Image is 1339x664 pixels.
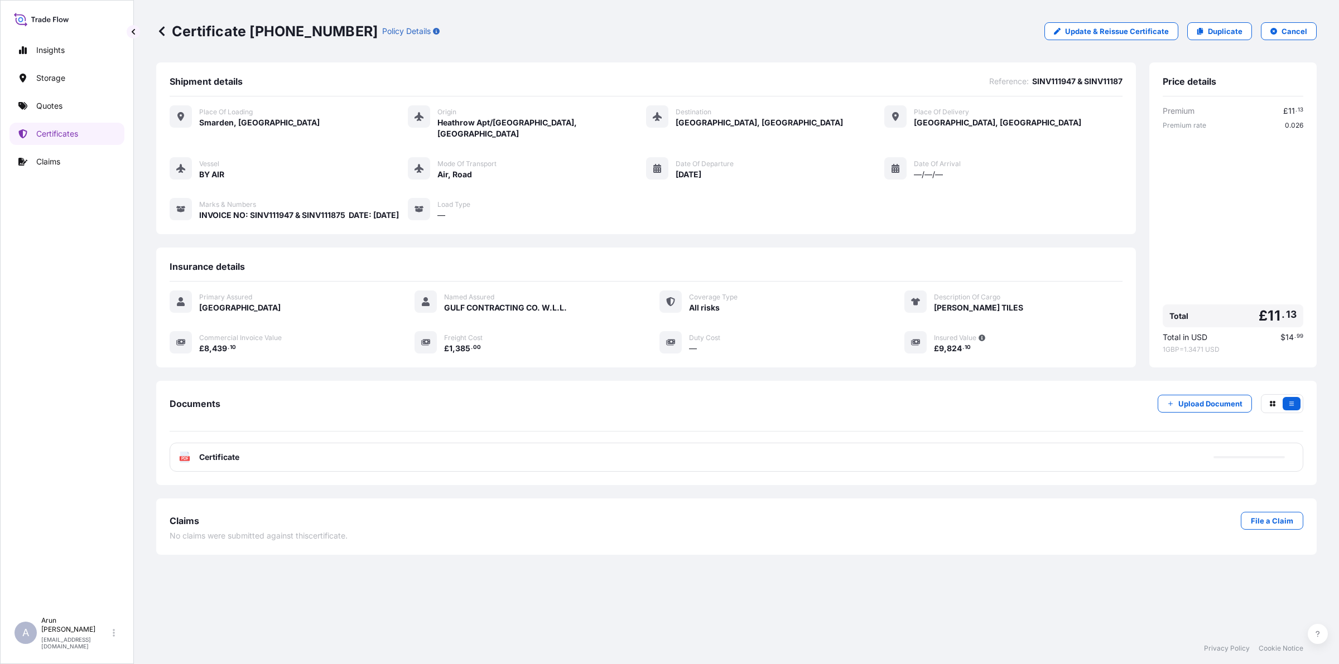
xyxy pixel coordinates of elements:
[1208,26,1242,37] p: Duplicate
[199,293,252,302] span: Primary Assured
[199,210,399,221] span: INVOICE NO: SINV111947 & SINV111875 DATE: [DATE]
[1280,333,1285,341] span: $
[199,108,253,117] span: Place of Loading
[9,123,124,145] a: Certificates
[437,117,646,139] span: Heathrow Apt/[GEOGRAPHIC_DATA], [GEOGRAPHIC_DATA]
[689,343,697,354] span: —
[1163,105,1194,117] span: Premium
[199,345,204,352] span: £
[1268,309,1280,323] span: 11
[689,293,738,302] span: Coverage Type
[934,293,1000,302] span: Description Of Cargo
[209,345,212,352] span: ,
[1259,644,1303,653] a: Cookie Notice
[1169,311,1188,322] span: Total
[9,67,124,89] a: Storage
[914,117,1081,128] span: [GEOGRAPHIC_DATA], [GEOGRAPHIC_DATA]
[1044,22,1178,40] a: Update & Reissue Certificate
[41,636,110,650] p: [EMAIL_ADDRESS][DOMAIN_NAME]
[199,200,256,209] span: Marks & Numbers
[9,95,124,117] a: Quotes
[170,398,220,409] span: Documents
[449,345,452,352] span: 1
[199,333,282,342] span: Commercial Invoice Value
[1297,335,1303,338] span: 99
[1285,333,1294,341] span: 14
[676,169,701,180] span: [DATE]
[382,26,431,37] p: Policy Details
[22,627,29,638] span: A
[1285,121,1303,130] span: 0.026
[437,159,497,168] span: Mode of Transport
[939,345,944,352] span: 9
[437,108,456,117] span: Origin
[1178,398,1242,409] p: Upload Document
[170,515,199,526] span: Claims
[170,261,245,272] span: Insurance details
[1251,515,1293,526] p: File a Claim
[1163,345,1303,354] span: 1 GBP = 1.3471 USD
[204,345,209,352] span: 8
[455,345,470,352] span: 385
[1187,22,1252,40] a: Duplicate
[36,72,65,84] p: Storage
[914,169,943,180] span: —/—/—
[199,159,219,168] span: Vessel
[1163,332,1207,343] span: Total in USD
[934,345,939,352] span: £
[947,345,962,352] span: 824
[1294,335,1296,338] span: .
[228,346,229,350] span: .
[965,346,971,350] span: 10
[1241,512,1303,530] a: File a Claim
[452,345,455,352] span: ,
[1032,76,1123,87] span: SINV111947 & SINV11187
[1259,309,1268,323] span: £
[989,76,1029,87] span: Reference :
[914,159,961,168] span: Date of Arrival
[1298,108,1303,112] span: 13
[36,100,62,112] p: Quotes
[199,302,281,313] span: [GEOGRAPHIC_DATA]
[444,333,483,342] span: Freight Cost
[9,39,124,61] a: Insights
[212,345,227,352] span: 439
[437,169,472,180] span: Air, Road
[1286,311,1297,318] span: 13
[437,210,445,221] span: —
[471,346,473,350] span: .
[156,22,378,40] p: Certificate [PHONE_NUMBER]
[170,530,348,541] span: No claims were submitted against this certificate .
[914,108,969,117] span: Place of Delivery
[1288,107,1295,115] span: 11
[1158,395,1252,413] button: Upload Document
[1163,76,1216,87] span: Price details
[36,45,65,56] p: Insights
[1282,26,1307,37] p: Cancel
[689,302,720,313] span: All risks
[944,345,947,352] span: ,
[437,200,470,209] span: Load Type
[1261,22,1317,40] button: Cancel
[199,117,320,128] span: Smarden, [GEOGRAPHIC_DATA]
[199,452,239,463] span: Certificate
[444,302,567,313] span: GULF CONTRACTING CO. W.L.L.
[444,345,449,352] span: £
[1282,311,1285,318] span: .
[676,117,843,128] span: [GEOGRAPHIC_DATA], [GEOGRAPHIC_DATA]
[1065,26,1169,37] p: Update & Reissue Certificate
[1204,644,1250,653] a: Privacy Policy
[1295,108,1297,112] span: .
[36,156,60,167] p: Claims
[1283,107,1288,115] span: £
[934,333,976,342] span: Insured Value
[1163,121,1206,130] span: Premium rate
[199,169,224,180] span: BY AIR
[689,333,720,342] span: Duty Cost
[36,128,78,139] p: Certificates
[444,293,494,302] span: Named Assured
[676,108,711,117] span: Destination
[962,346,964,350] span: .
[676,159,734,168] span: Date of Departure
